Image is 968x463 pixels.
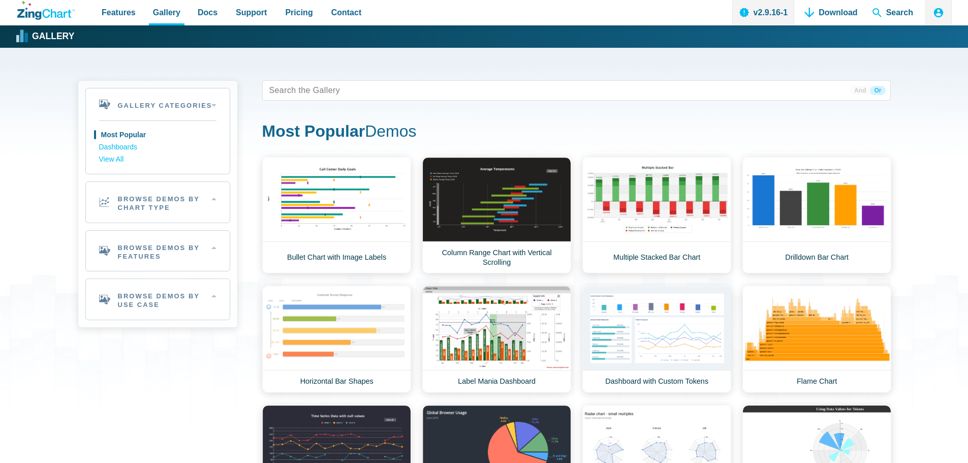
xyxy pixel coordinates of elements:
a: ZingChart Logo. Click to return to the homepage [17,1,75,20]
span: Contact [331,6,362,19]
span: And [850,86,870,95]
a: Label Mania Dashboard [422,286,571,393]
a: Flame Chart [742,286,891,393]
a: Bullet Chart with Image Labels [262,157,411,273]
a: Multiple Stacked Bar Chart [582,157,731,273]
span: Features [102,6,136,19]
span: Gallery [153,6,180,19]
span: Pricing [285,6,313,19]
span: Support [236,6,267,19]
strong: Gallery [32,32,74,41]
a: Horizontal Bar Shapes [262,286,411,393]
h2: Browse Demos By Features [86,231,230,271]
h2: Browse Demos By Use Case [86,279,230,320]
span: Or [870,86,885,95]
a: Most Popular [99,129,216,141]
a: Dashboard with Custom Tokens [582,286,731,393]
h2: Browse Demos By Chart Type [86,182,230,223]
a: View All [99,153,216,166]
a: Drilldown Bar Chart [742,157,891,273]
h2: Gallery Categories [86,88,230,120]
a: Column Range Chart with Vertical Scrolling [422,157,571,273]
a: Dashboards [99,141,216,153]
h1: Demos [262,121,891,144]
span: Docs [198,6,217,19]
a: Gallery [17,29,74,44]
strong: Most Popular [262,122,365,140]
